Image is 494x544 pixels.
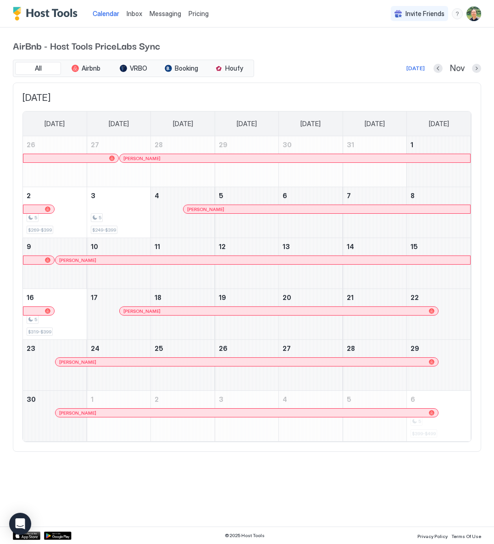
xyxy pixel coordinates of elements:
[283,344,291,352] span: 27
[411,395,415,403] span: 6
[219,395,223,403] span: 3
[34,316,37,322] span: 5
[283,395,287,403] span: 4
[225,64,243,72] span: Houfy
[151,136,214,153] a: October 28, 2025
[417,533,448,539] span: Privacy Policy
[123,155,161,161] span: [PERSON_NAME]
[151,187,215,238] td: November 4, 2025
[411,243,418,250] span: 15
[155,395,159,403] span: 2
[407,187,471,238] td: November 8, 2025
[225,533,265,538] span: © 2025 Host Tools
[151,289,214,306] a: November 18, 2025
[300,120,321,128] span: [DATE]
[13,7,82,21] div: Host Tools Logo
[91,294,98,301] span: 17
[451,533,481,539] span: Terms Of Use
[9,513,31,535] div: Open Intercom Messenger
[92,227,116,233] span: $249-$399
[93,10,119,17] span: Calendar
[13,60,254,77] div: tab-group
[100,111,138,136] a: Monday
[343,340,406,391] td: November 28, 2025
[407,187,471,204] a: November 8, 2025
[13,39,481,52] span: AirBnb - Host Tools PriceLabs Sync
[407,136,471,153] a: November 1, 2025
[87,340,150,391] td: November 24, 2025
[27,141,35,149] span: 26
[407,391,471,442] td: December 6, 2025
[87,289,150,306] a: November 17, 2025
[175,64,198,72] span: Booking
[123,308,161,314] span: [PERSON_NAME]
[283,192,287,200] span: 6
[405,10,444,18] span: Invite Friends
[343,289,406,340] td: November 21, 2025
[87,136,150,153] a: October 27, 2025
[23,187,87,238] td: November 2, 2025
[411,141,413,149] span: 1
[87,238,150,255] a: November 10, 2025
[28,227,52,233] span: $269-$399
[405,63,426,74] button: [DATE]
[44,120,65,128] span: [DATE]
[283,141,292,149] span: 30
[189,10,209,18] span: Pricing
[87,289,150,340] td: November 17, 2025
[23,391,87,408] a: November 30, 2025
[23,340,87,391] td: November 23, 2025
[343,187,406,238] td: November 7, 2025
[343,391,406,442] td: December 5, 2025
[87,187,150,238] td: November 3, 2025
[23,289,87,306] a: November 16, 2025
[283,243,290,250] span: 13
[406,64,425,72] div: [DATE]
[219,344,228,352] span: 26
[91,344,100,352] span: 24
[111,62,156,75] button: VRBO
[215,391,278,442] td: December 3, 2025
[59,257,466,263] div: [PERSON_NAME]
[347,395,351,403] span: 5
[228,111,266,136] a: Wednesday
[87,391,150,408] a: December 1, 2025
[343,340,406,357] a: November 28, 2025
[151,391,214,408] a: December 2, 2025
[22,92,472,104] span: [DATE]
[219,294,226,301] span: 19
[417,531,448,540] a: Privacy Policy
[215,136,278,187] td: October 29, 2025
[365,120,385,128] span: [DATE]
[63,62,109,75] button: Airbnb
[150,9,181,18] a: Messaging
[23,238,87,255] a: November 9, 2025
[219,141,228,149] span: 29
[15,62,61,75] button: All
[59,410,96,416] span: [PERSON_NAME]
[343,187,406,204] a: November 7, 2025
[407,238,471,289] td: November 15, 2025
[59,359,96,365] span: [PERSON_NAME]
[35,111,74,136] a: Sunday
[219,243,226,250] span: 12
[187,206,224,212] span: [PERSON_NAME]
[123,308,435,314] div: [PERSON_NAME]
[23,187,87,204] a: November 2, 2025
[27,243,31,250] span: 9
[279,136,342,153] a: October 30, 2025
[59,359,435,365] div: [PERSON_NAME]
[87,187,150,204] a: November 3, 2025
[215,187,278,238] td: November 5, 2025
[155,243,160,250] span: 11
[150,10,181,17] span: Messaging
[279,391,343,442] td: December 4, 2025
[411,294,419,301] span: 22
[347,192,351,200] span: 7
[93,9,119,18] a: Calendar
[27,192,31,200] span: 2
[279,289,343,340] td: November 20, 2025
[44,532,72,540] a: Google Play Store
[127,9,142,18] a: Inbox
[23,238,87,289] td: November 9, 2025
